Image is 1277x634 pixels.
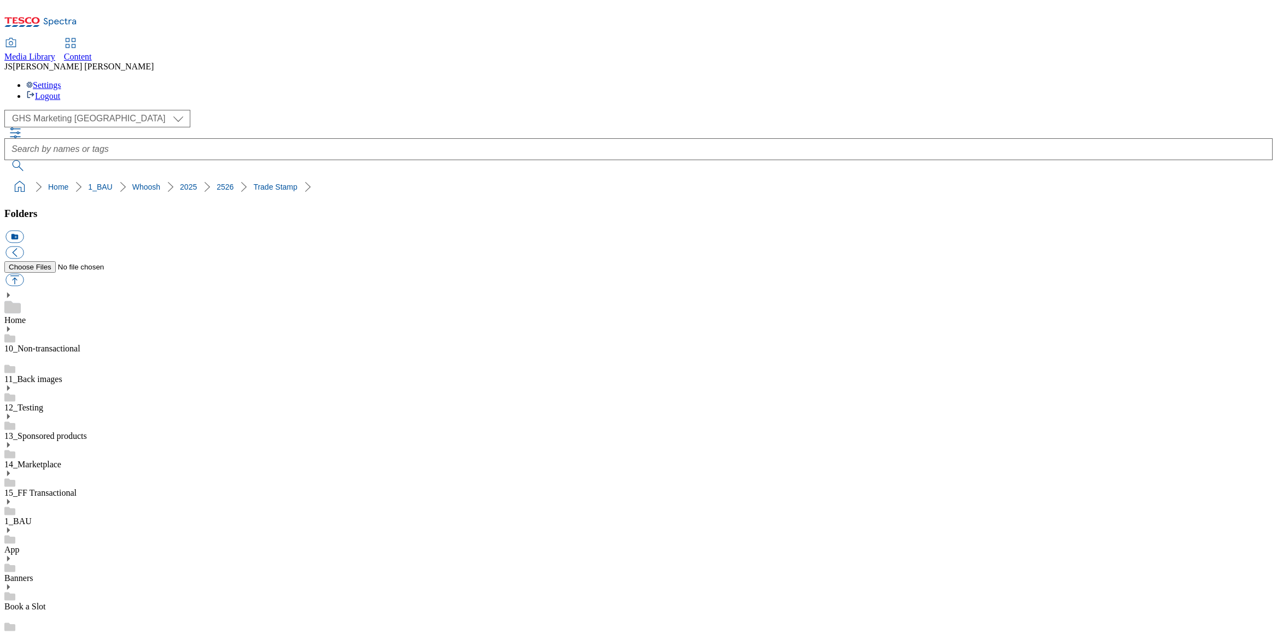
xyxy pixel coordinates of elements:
[4,545,20,554] a: App
[4,573,33,583] a: Banners
[88,183,112,191] a: 1_BAU
[64,52,92,61] span: Content
[26,91,60,101] a: Logout
[4,488,77,497] a: 15_FF Transactional
[64,39,92,62] a: Content
[11,178,28,196] a: home
[4,374,62,384] a: 11_Back images
[132,183,160,191] a: Whoosh
[4,344,80,353] a: 10_Non-transactional
[4,208,1273,220] h3: Folders
[13,62,154,71] span: [PERSON_NAME] [PERSON_NAME]
[4,52,55,61] span: Media Library
[180,183,197,191] a: 2025
[4,602,46,611] a: Book a Slot
[4,460,61,469] a: 14_Marketplace
[26,80,61,90] a: Settings
[253,183,297,191] a: Trade Stamp
[4,516,32,526] a: 1_BAU
[4,138,1273,160] input: Search by names or tags
[48,183,68,191] a: Home
[4,431,87,441] a: 13_Sponsored products
[4,39,55,62] a: Media Library
[4,403,43,412] a: 12_Testing
[4,315,26,325] a: Home
[217,183,234,191] a: 2526
[4,177,1273,197] nav: breadcrumb
[4,62,13,71] span: JS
